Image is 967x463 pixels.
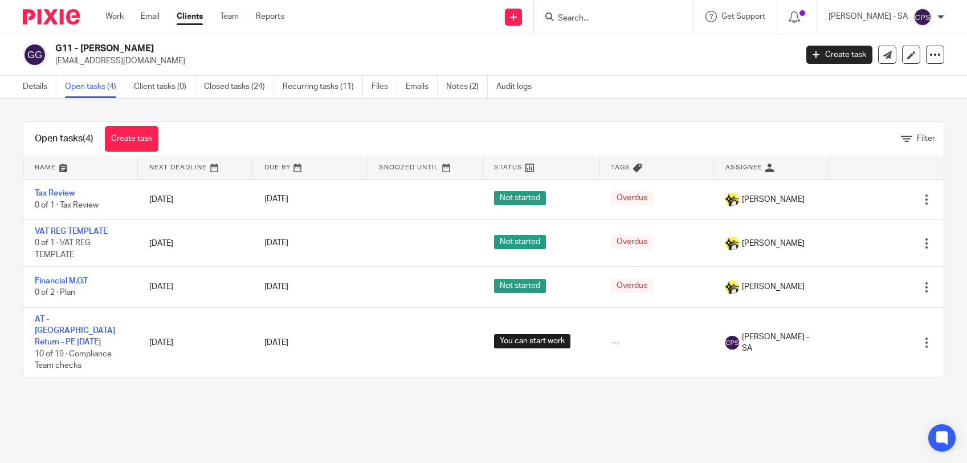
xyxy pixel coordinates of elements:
span: Tags [611,164,630,170]
p: [EMAIL_ADDRESS][DOMAIN_NAME] [55,55,789,67]
img: svg%3E [913,8,932,26]
a: Reports [256,11,284,22]
a: Notes (2) [446,76,488,98]
a: Emails [406,76,438,98]
span: [DATE] [264,196,288,204]
span: 0 of 1 · Tax Review [35,201,99,209]
span: [DATE] [264,339,288,347]
a: Closed tasks (24) [204,76,274,98]
a: Audit logs [496,76,540,98]
a: VAT REG TEMPLATE [35,228,108,235]
span: (4) [83,134,93,143]
img: Carine-Starbridge.jpg [725,281,739,294]
span: Not started [494,191,546,205]
a: Create task [105,126,158,152]
a: Tax Review [35,189,75,197]
a: Clients [177,11,203,22]
a: Open tasks (4) [65,76,125,98]
img: Pixie [23,9,80,25]
td: [DATE] [138,307,252,377]
input: Search [557,14,659,24]
td: [DATE] [138,179,252,220]
span: 0 of 1 · VAT REG TEMPLATE [35,239,91,259]
span: [DATE] [264,283,288,291]
span: [PERSON_NAME] [742,281,805,293]
span: [DATE] [264,239,288,247]
span: You can start work [494,334,570,348]
span: Not started [494,279,546,293]
a: Client tasks (0) [134,76,195,98]
a: Team [220,11,239,22]
span: Snoozed Until [379,164,439,170]
span: [PERSON_NAME] [742,194,805,205]
span: Overdue [611,279,654,293]
a: Recurring tasks (11) [283,76,363,98]
a: Work [105,11,124,22]
span: [PERSON_NAME] - SA [742,331,817,355]
td: [DATE] [138,267,252,307]
img: Carine-Starbridge.jpg [725,193,739,206]
h1: Open tasks [35,133,93,145]
a: AT - [GEOGRAPHIC_DATA] Return - PE [DATE] [35,315,115,347]
td: [DATE] [138,220,252,266]
span: Overdue [611,191,654,205]
img: svg%3E [23,43,47,67]
span: 10 of 19 · Compliance Team checks [35,350,112,370]
span: Not started [494,235,546,249]
h2: G11 - [PERSON_NAME] [55,43,642,55]
p: [PERSON_NAME] - SA [829,11,908,22]
a: Files [372,76,397,98]
span: Filter [917,135,935,143]
a: Financial M.O.T [35,277,88,285]
img: Carine-Starbridge.jpg [725,237,739,250]
span: Overdue [611,235,654,249]
img: svg%3E [725,336,739,350]
span: 0 of 2 · Plan [35,289,75,297]
a: Details [23,76,56,98]
div: --- [611,337,703,348]
span: Get Support [721,13,765,21]
span: Status [494,164,523,170]
a: Email [141,11,160,22]
a: Create task [806,46,872,64]
span: [PERSON_NAME] [742,238,805,249]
